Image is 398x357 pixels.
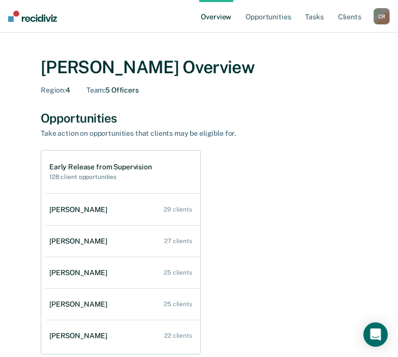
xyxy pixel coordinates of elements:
[41,129,357,138] div: Take action on opportunities that clients may be eligible for.
[49,300,111,309] div: [PERSON_NAME]
[374,8,390,24] button: CR
[49,173,152,181] h2: 128 client opportunities
[374,8,390,24] div: C R
[49,237,111,246] div: [PERSON_NAME]
[41,86,66,94] span: Region :
[45,321,200,350] a: [PERSON_NAME] 22 clients
[363,322,388,347] div: Open Intercom Messenger
[49,269,111,277] div: [PERSON_NAME]
[49,163,152,171] h1: Early Release from Supervision
[49,332,111,340] div: [PERSON_NAME]
[41,57,357,78] div: [PERSON_NAME] Overview
[45,195,200,224] a: [PERSON_NAME] 29 clients
[45,290,200,319] a: [PERSON_NAME] 25 clients
[164,332,192,339] div: 22 clients
[86,86,139,95] div: 5 Officers
[45,227,200,256] a: [PERSON_NAME] 27 clients
[41,111,357,126] div: Opportunities
[49,205,111,214] div: [PERSON_NAME]
[164,237,192,245] div: 27 clients
[86,86,105,94] span: Team :
[45,258,200,287] a: [PERSON_NAME] 25 clients
[164,301,192,308] div: 25 clients
[41,86,70,95] div: 4
[164,206,192,213] div: 29 clients
[8,11,57,22] img: Recidiviz
[164,269,192,276] div: 25 clients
